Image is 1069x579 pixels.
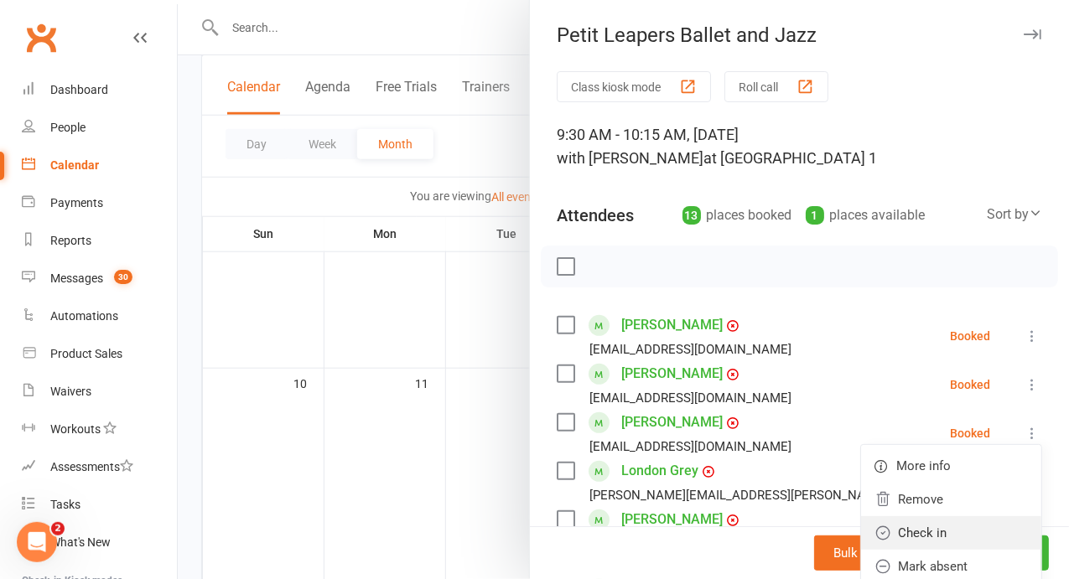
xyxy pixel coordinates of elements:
div: Reports [50,234,91,247]
iframe: Intercom live chat [17,522,57,562]
div: Messages [50,271,103,285]
a: [PERSON_NAME] [621,409,723,436]
a: Automations [22,297,177,335]
div: Waivers [50,385,91,398]
div: 13 [682,206,701,225]
a: Check in [861,516,1041,550]
span: 2 [51,522,65,535]
div: Workouts [50,422,101,436]
div: Calendar [50,158,99,172]
div: Assessments [50,460,133,473]
span: at [GEOGRAPHIC_DATA] 1 [703,149,877,167]
div: Booked [950,427,990,439]
div: 1 [806,206,824,225]
a: [PERSON_NAME] [621,360,723,387]
div: [PERSON_NAME][EMAIL_ADDRESS][PERSON_NAME][DOMAIN_NAME] [589,484,984,506]
a: Remove [861,483,1041,516]
div: Attendees [557,204,634,227]
div: Dashboard [50,83,108,96]
a: [PERSON_NAME] [621,312,723,339]
div: Automations [50,309,118,323]
a: What's New [22,524,177,561]
a: [PERSON_NAME] [621,506,723,533]
a: Calendar [22,147,177,184]
div: 9:30 AM - 10:15 AM, [DATE] [557,123,1042,170]
div: Petit Leapers Ballet and Jazz [530,23,1069,47]
a: Dashboard [22,71,177,109]
a: More info [861,449,1041,483]
div: Sort by [987,204,1042,225]
div: Tasks [50,498,80,511]
span: 30 [114,270,132,284]
button: Bulk add attendees [814,535,959,571]
div: [EMAIL_ADDRESS][DOMAIN_NAME] [589,387,791,409]
div: places booked [682,204,792,227]
span: More info [896,456,951,476]
a: Waivers [22,373,177,411]
a: Assessments [22,448,177,486]
div: [EMAIL_ADDRESS][DOMAIN_NAME] [589,436,791,458]
div: What's New [50,535,111,549]
span: with [PERSON_NAME] [557,149,703,167]
a: Messages 30 [22,260,177,297]
div: Booked [950,330,990,342]
div: Payments [50,196,103,209]
button: Class kiosk mode [557,71,711,102]
a: London Grey [621,458,698,484]
div: Product Sales [50,347,122,360]
div: People [50,121,86,134]
a: Payments [22,184,177,222]
a: Product Sales [22,335,177,373]
div: Booked [950,379,990,390]
a: Clubworx [20,17,62,59]
div: [EMAIL_ADDRESS][DOMAIN_NAME] [589,339,791,360]
a: Reports [22,222,177,260]
div: places available [806,204,926,227]
a: Tasks [22,486,177,524]
button: Roll call [724,71,828,102]
a: People [22,109,177,147]
a: Workouts [22,411,177,448]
